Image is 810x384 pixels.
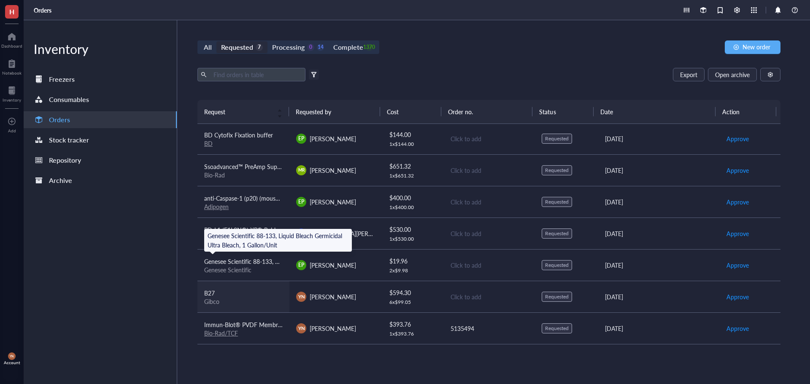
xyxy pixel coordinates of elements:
button: Approve [726,322,749,335]
span: Approve [726,260,749,270]
span: Immun-Blot® PVDF Membrane, Roll, 26 cm x 3.3 m, 1620177 [204,320,367,329]
div: 2 x $ 9.98 [389,267,437,274]
a: BD [204,139,213,148]
span: PD-L1 (E1L3N®) XP® Rabbit mAb #13684 [204,226,317,234]
div: Click to add [451,260,528,270]
input: Find orders in table [210,68,302,81]
div: Add [8,128,16,133]
a: Archive [24,172,177,189]
div: 1 x $ 393.76 [389,330,437,337]
button: Approve [726,290,749,303]
span: [PERSON_NAME] [310,261,356,269]
div: Genesee Scientific 88-133, Liquid Bleach Germicidal Ultra Bleach, 1 Gallon/Unit [208,231,348,250]
span: Approve [726,197,749,207]
span: H [9,6,14,17]
button: Approve [726,258,749,272]
span: Approve [726,229,749,238]
span: YN [298,293,305,300]
span: [MEDICAL_DATA][PERSON_NAME] [310,229,402,238]
span: New order [742,43,770,50]
div: segmented control [197,40,379,54]
div: 1 x $ 530.00 [389,236,437,242]
div: Requested [221,41,253,53]
td: Click to add [443,249,535,281]
a: Bio-Rad/TCF [204,329,238,337]
div: 5135494 [451,324,528,333]
div: Click to add [451,134,528,143]
a: Inventory [3,84,21,102]
span: Request [204,107,272,116]
div: 1 x $ 400.00 [389,204,437,211]
span: EP [298,198,304,206]
div: 7 [256,44,263,51]
th: Date [594,100,715,124]
div: [DATE] [605,166,713,175]
div: Dashboard [1,43,22,48]
span: [PERSON_NAME] [310,166,356,175]
a: Orders [34,6,53,14]
div: 1370 [366,44,373,51]
div: Click to add [451,166,528,175]
span: [PERSON_NAME] [310,198,356,206]
div: $ 393.76 [389,320,437,329]
div: [DATE] [605,292,713,301]
div: Genesee Scientific [204,266,283,274]
div: Bio-Rad [204,171,283,179]
th: Action [715,100,777,124]
div: $ 594.30 [389,288,437,297]
div: 1 x $ 144.00 [389,141,437,148]
span: Approve [726,324,749,333]
div: $ 19.96 [389,256,437,266]
span: Export [680,71,697,78]
div: Consumables [49,94,89,105]
div: Repository [49,154,81,166]
span: Approve [726,292,749,301]
td: Click to add [443,186,535,218]
span: EP [298,135,304,142]
button: Export [673,68,705,81]
div: Click to add [451,197,528,207]
div: [DATE] [605,260,713,270]
div: Requested [545,199,569,205]
a: Consumables [24,91,177,108]
div: 14 [317,44,324,51]
th: Requested by [289,100,381,124]
div: [DATE] [605,134,713,143]
div: Requested [545,325,569,332]
div: $ 530.00 [389,225,437,234]
button: Approve [726,164,749,177]
td: Click to add [443,123,535,155]
div: Requested [545,135,569,142]
a: Orders [24,111,177,128]
span: Open archive [715,71,750,78]
div: Freezers [49,73,75,85]
span: MR [298,167,305,173]
div: $ 144.00 [389,130,437,139]
div: $ 400.00 [389,193,437,202]
td: 5135494 [443,312,535,344]
button: Open archive [708,68,757,81]
th: Order no. [441,100,533,124]
div: Archive [49,175,72,186]
div: Requested [545,293,569,300]
span: EP [298,261,304,269]
button: Approve [726,227,749,240]
div: 6 x $ 99.05 [389,299,437,306]
a: Notebook [2,57,22,75]
span: anti-Caspase-1 (p20) (mouse), mAb (Casper-1) [204,194,324,202]
div: [DATE] [605,197,713,207]
div: Requested [545,230,569,237]
div: Inventory [3,97,21,102]
div: $ 651.32 [389,161,437,171]
div: Inventory [24,40,177,57]
span: Genesee Scientific 88-133, Liquid Bleach Germicidal Ultra Bleach, 1 Gallon/Unit [204,257,410,266]
div: 0 [307,44,314,51]
div: [DATE] [605,324,713,333]
span: Ssoadvanced™ PreAmp Supermix, 50 x 50 µl rxns, 1.25 ml, 1725160 [204,162,383,171]
div: Requested [545,167,569,174]
div: [DATE] [605,229,713,238]
a: Freezers [24,71,177,88]
div: Stock tracker [49,134,89,146]
span: YN [10,354,14,358]
button: Approve [726,132,749,145]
